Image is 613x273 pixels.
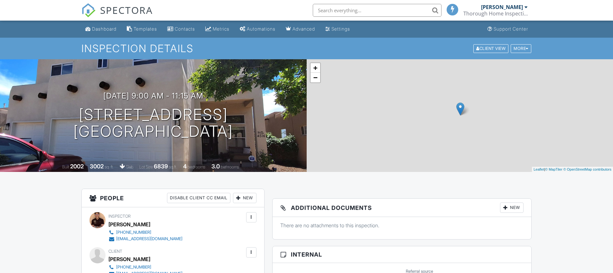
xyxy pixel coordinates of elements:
span: bathrooms [221,165,239,169]
img: The Best Home Inspection Software - Spectora [81,3,96,17]
a: Zoom out [311,73,320,82]
span: Built [62,165,69,169]
a: [PHONE_NUMBER] [108,264,182,270]
div: Support Center [494,26,528,32]
div: | [532,167,613,172]
div: [EMAIL_ADDRESS][DOMAIN_NAME] [116,236,182,241]
div: Advanced [293,26,315,32]
div: 4 [183,163,187,170]
div: Dashboard [92,26,116,32]
a: [EMAIL_ADDRESS][DOMAIN_NAME] [108,236,182,242]
div: Templates [134,26,157,32]
h1: Inspection Details [81,43,532,54]
div: New [500,202,524,213]
span: SPECTORA [100,3,153,17]
h3: Internal [273,246,532,263]
div: Disable Client CC Email [167,193,230,203]
div: Contacts [175,26,195,32]
h3: [DATE] 9:00 am - 11:15 am [103,91,203,100]
h3: People [82,189,264,207]
div: 3002 [90,163,104,170]
input: Search everything... [313,4,441,17]
a: Settings [323,23,353,35]
a: Contacts [165,23,198,35]
div: New [233,193,256,203]
a: [PHONE_NUMBER] [108,229,182,236]
p: There are no attachments to this inspection. [280,222,524,229]
div: Settings [331,26,350,32]
span: Inspector [108,214,131,219]
div: Thorough Home Inspections [463,10,528,17]
a: Advanced [283,23,318,35]
a: Dashboard [83,23,119,35]
a: Templates [124,23,160,35]
span: sq. ft. [105,165,114,169]
h1: [STREET_ADDRESS] [GEOGRAPHIC_DATA] [73,106,233,140]
a: Metrics [203,23,232,35]
span: bedrooms [188,165,205,169]
span: slab [126,165,133,169]
h3: Additional Documents [273,199,532,217]
a: Leaflet [534,167,544,171]
div: 6839 [154,163,168,170]
div: [PHONE_NUMBER] [116,230,151,235]
div: Automations [247,26,275,32]
a: © MapTiler [545,167,562,171]
span: sq.ft. [169,165,177,169]
div: [PERSON_NAME] [108,254,150,264]
div: 3.0 [211,163,220,170]
div: [PERSON_NAME] [108,220,150,229]
a: Zoom in [311,63,320,73]
div: [PHONE_NUMBER] [116,265,151,270]
div: 2002 [70,163,84,170]
div: Metrics [213,26,229,32]
span: Lot Size [139,165,153,169]
div: [PERSON_NAME] [481,4,523,10]
div: More [511,44,531,53]
a: Support Center [485,23,531,35]
div: Client View [473,44,508,53]
a: Automations (Basic) [237,23,278,35]
span: Client [108,249,122,254]
a: © OpenStreetMap contributors [563,167,611,171]
a: SPECTORA [81,9,153,22]
a: Client View [473,46,510,51]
